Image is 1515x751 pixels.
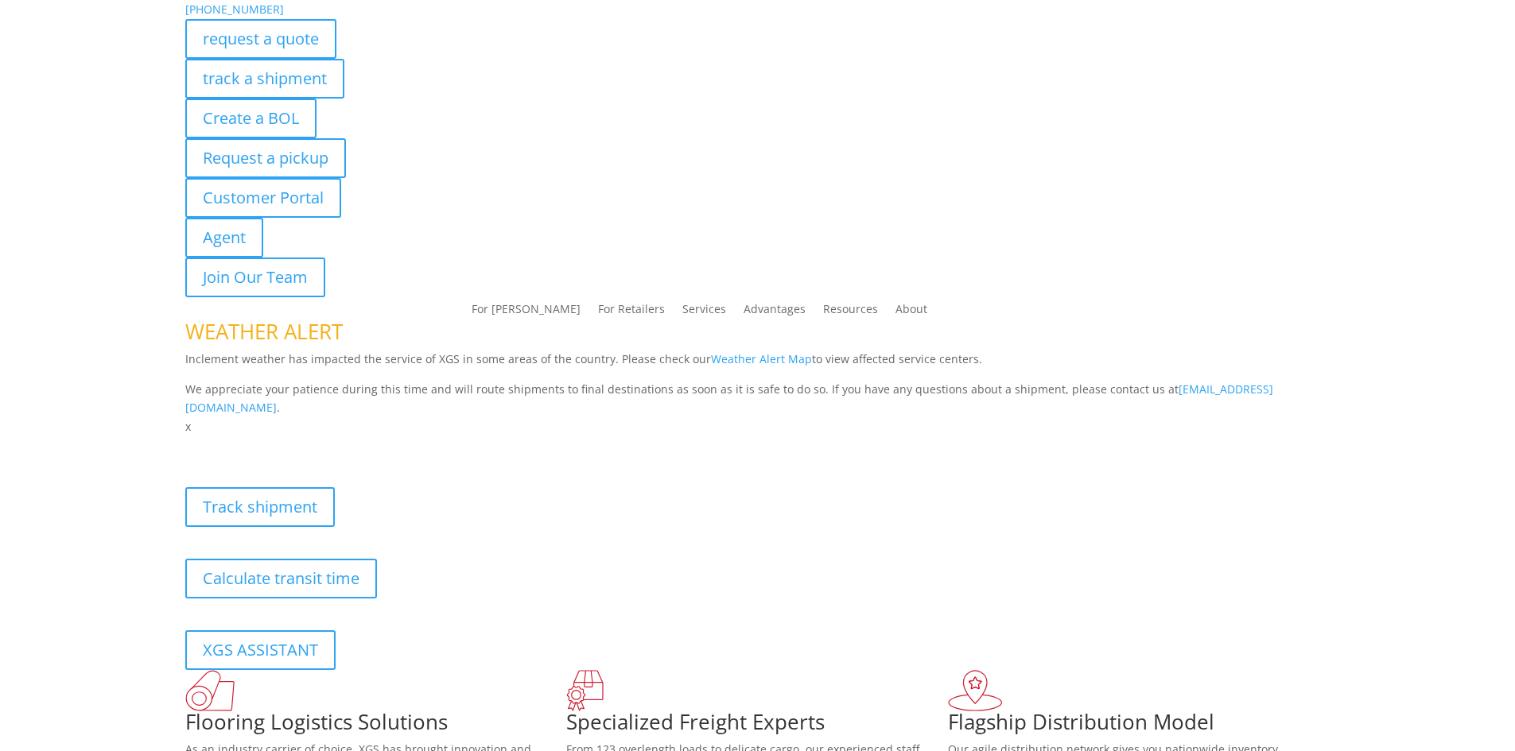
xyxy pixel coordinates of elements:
p: Inclement weather has impacted the service of XGS in some areas of the country. Please check our ... [185,350,1330,380]
h1: Flooring Logistics Solutions [185,711,567,740]
a: Track shipment [185,487,335,527]
span: WEATHER ALERT [185,317,343,346]
img: xgs-icon-total-supply-chain-intelligence-red [185,670,235,711]
a: Request a pickup [185,138,346,178]
a: request a quote [185,19,336,59]
a: Agent [185,218,263,257]
a: For Retailers [598,304,665,321]
a: Join Our Team [185,257,325,297]
a: Weather Alert Map [711,351,812,366]
a: [PHONE_NUMBER] [185,2,284,17]
a: Resources [823,304,878,321]
img: xgs-icon-focused-on-flooring-red [566,670,604,711]
a: About [895,304,927,321]
a: For [PERSON_NAME] [472,304,581,321]
a: track a shipment [185,59,344,99]
a: Calculate transit time [185,559,377,598]
img: xgs-icon-flagship-distribution-model-red [948,670,1003,711]
p: x [185,417,1330,436]
a: Services [682,304,726,321]
b: Visibility, transparency, and control for your entire supply chain. [185,439,540,454]
a: Customer Portal [185,178,341,218]
h1: Flagship Distribution Model [948,711,1330,740]
p: We appreciate your patience during this time and will route shipments to final destinations as so... [185,380,1330,418]
h1: Specialized Freight Experts [566,711,948,740]
a: XGS ASSISTANT [185,630,336,670]
a: Create a BOL [185,99,317,138]
a: Advantages [744,304,806,321]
